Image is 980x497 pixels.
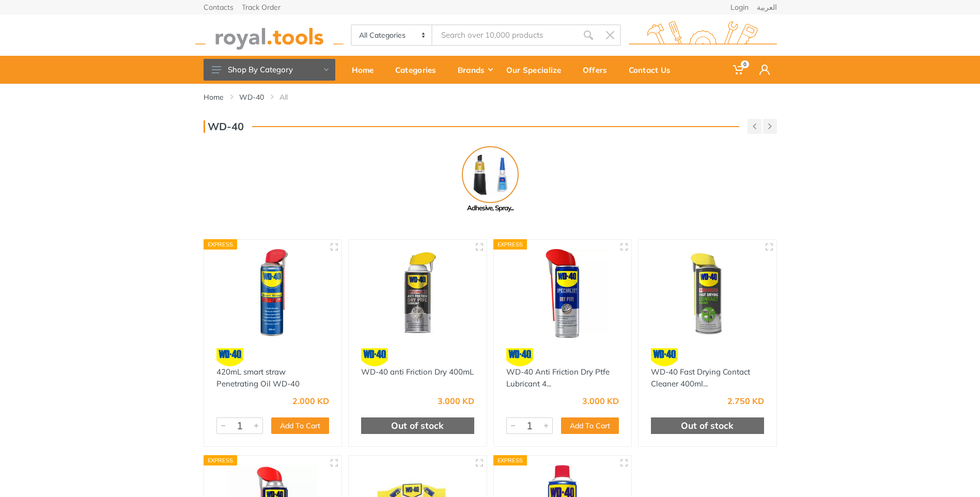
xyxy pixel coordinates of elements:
a: 420mL smart straw Penetrating Oil WD-40 [216,367,300,389]
div: Categories [388,59,450,81]
div: 3.000 KD [582,397,619,405]
div: Express [493,239,527,250]
div: Out of stock [361,417,474,434]
a: Track Order [242,4,281,11]
button: Add To Cart [271,417,329,434]
a: Adhesive, Spray... [442,146,538,213]
a: Login [730,4,749,11]
a: Home [345,56,388,84]
div: Home [345,59,388,81]
input: Site search [432,24,577,46]
div: Express [493,455,527,465]
img: royal.tools Logo [629,21,777,50]
img: Royal Tools - WD-40 anti Friction Dry 400mL [358,249,477,338]
button: Shop By Category [204,59,335,81]
div: 2.750 KD [727,397,764,405]
div: Adhesive, Spray... [442,203,538,213]
a: WD-40 [239,92,264,102]
a: العربية [757,4,777,11]
a: Contacts [204,4,234,11]
img: 25.webp [361,348,388,366]
a: Our Specialize [499,56,575,84]
a: Categories [388,56,450,84]
img: 25.webp [216,348,243,366]
select: Category [352,25,433,45]
div: Express [204,239,238,250]
a: Home [204,92,224,102]
div: Contact Us [621,59,685,81]
nav: breadcrumb [204,92,777,102]
a: WD-40 Fast Drying Contact Cleaner 400ml... [651,367,750,389]
img: royal.tools Logo [195,21,344,50]
a: Offers [575,56,621,84]
h3: WD-40 [204,120,244,133]
div: Offers [575,59,621,81]
div: Brands [450,59,499,81]
img: 25.webp [506,348,533,366]
a: 0 [726,56,752,84]
li: All [279,92,303,102]
img: Royal Tools - 420mL smart straw Penetrating Oil WD-40 [213,249,333,338]
a: WD-40 anti Friction Dry 400mL [361,367,474,377]
img: Royal Tools - WD-40 Fast Drying Contact Cleaner 400ml Specialist [648,249,767,338]
a: Contact Us [621,56,685,84]
button: Add To Cart [561,417,619,434]
img: 25.webp [651,348,678,366]
span: 0 [741,60,749,68]
div: Express [204,455,238,465]
div: Our Specialize [499,59,575,81]
img: Royal Tools - WD-40 Anti Friction Dry Ptfe Lubricant 400ml Specialist [503,249,623,338]
a: WD-40 Anti Friction Dry Ptfe Lubricant 4... [506,367,610,389]
div: Out of stock [651,417,764,434]
div: 2.000 KD [292,397,329,405]
div: 3.000 KD [438,397,474,405]
img: Royal - Adhesive, Spray & Chemical [462,146,519,203]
